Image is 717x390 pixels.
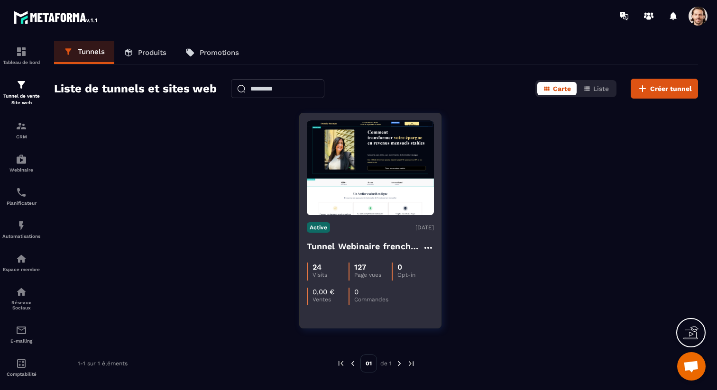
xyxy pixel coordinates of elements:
a: formationformationTunnel de vente Site web [2,72,40,113]
img: email [16,325,27,336]
p: CRM [2,134,40,139]
img: automations [16,220,27,231]
img: next [395,359,404,368]
a: automationsautomationsAutomatisations [2,213,40,246]
a: Produits [114,41,176,64]
img: formation [16,46,27,57]
p: Webinaire [2,167,40,172]
button: Créer tunnel [631,79,698,99]
p: de 1 [380,360,392,367]
a: formationformationCRM [2,113,40,146]
img: prev [349,359,357,368]
p: Promotions [200,48,239,57]
a: formationformationTableau de bord [2,39,40,72]
p: Commandes [354,296,390,303]
p: 0 [354,288,358,296]
h4: Tunnel Webinaire frenchy partners [307,240,423,253]
p: 0 [397,263,402,272]
a: schedulerschedulerPlanificateur [2,180,40,213]
button: Liste [578,82,615,95]
a: social-networksocial-networkRéseaux Sociaux [2,279,40,317]
img: prev [337,359,345,368]
img: formation [16,79,27,91]
p: Visits [313,272,349,278]
a: Tunnels [54,41,114,64]
img: automations [16,253,27,264]
p: 0,00 € [313,288,335,296]
img: accountant [16,358,27,369]
span: Liste [593,85,609,92]
a: Promotions [176,41,248,64]
p: Réseaux Sociaux [2,300,40,310]
p: 127 [354,263,366,272]
p: Opt-in [397,272,433,278]
span: Créer tunnel [650,84,692,93]
p: Comptabilité [2,372,40,377]
p: [DATE] [415,224,434,231]
a: automationsautomationsWebinaire [2,146,40,180]
p: 01 [360,354,377,372]
p: Espace membre [2,267,40,272]
h2: Liste de tunnels et sites web [54,79,217,98]
img: automations [16,154,27,165]
p: E-mailing [2,338,40,344]
a: Ouvrir le chat [677,352,706,381]
p: Tunnels [78,47,105,56]
img: logo [13,9,99,26]
button: Carte [537,82,577,95]
p: Ventes [313,296,349,303]
a: accountantaccountantComptabilité [2,351,40,384]
a: automationsautomationsEspace membre [2,246,40,279]
img: formation [16,120,27,132]
img: scheduler [16,187,27,198]
img: image [307,120,434,215]
p: Tableau de bord [2,60,40,65]
p: 1-1 sur 1 éléments [78,360,128,367]
p: Automatisations [2,234,40,239]
img: next [407,359,415,368]
p: 24 [313,263,322,272]
p: Tunnel de vente Site web [2,93,40,106]
p: Active [307,222,330,233]
img: social-network [16,286,27,298]
a: emailemailE-mailing [2,317,40,351]
p: Planificateur [2,200,40,206]
span: Carte [553,85,571,92]
p: Produits [138,48,166,57]
p: Page vues [354,272,392,278]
